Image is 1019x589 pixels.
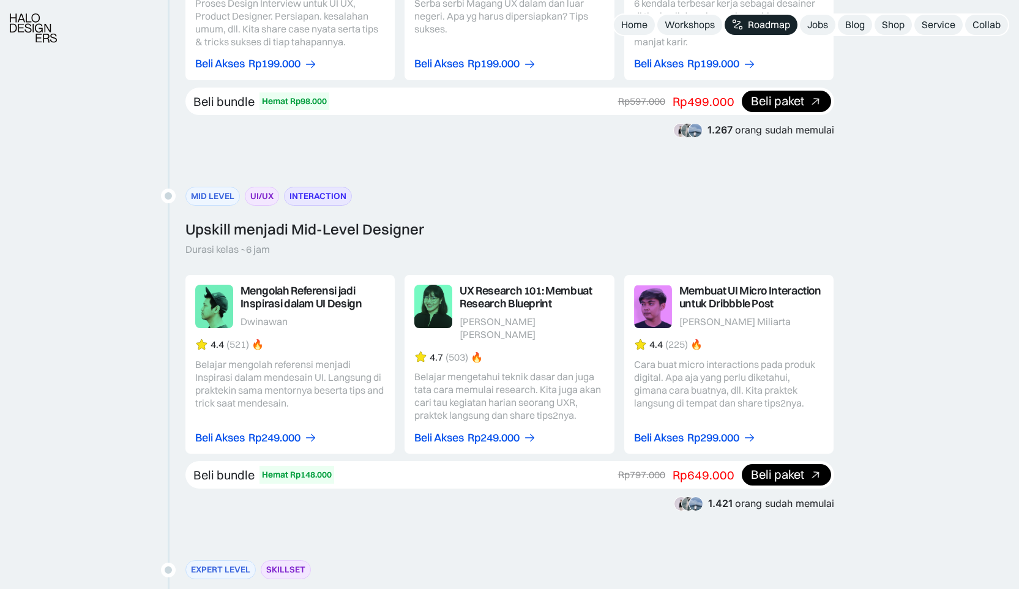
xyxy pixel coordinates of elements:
[414,58,536,70] a: Beli AksesRp199.000
[468,58,520,70] div: Rp199.000
[193,94,255,110] div: Beli bundle
[250,190,274,203] div: UI/UX
[665,18,715,31] div: Workshops
[185,461,834,489] a: Beli bundleHemat Rp148.000Rp797.000Rp649.000Beli paket
[914,15,963,35] a: Service
[707,124,834,136] div: orang sudah memulai
[751,95,804,108] div: Beli paket
[687,58,739,70] div: Rp199.000
[708,498,834,509] div: orang sudah memulai
[807,18,828,31] div: Jobs
[875,15,912,35] a: Shop
[922,18,955,31] div: Service
[725,15,797,35] a: Roadmap
[289,190,346,203] div: INTERACTION
[634,432,684,445] div: Beli Akses
[673,94,734,110] div: Rp499.000
[707,124,733,136] span: 1.267
[634,58,756,70] a: Beli AksesRp199.000
[972,18,1001,31] div: Collab
[748,18,790,31] div: Roadmap
[195,432,317,445] a: Beli AksesRp249.000
[193,467,255,483] div: Beli bundle
[248,58,300,70] div: Rp199.000
[191,563,250,576] div: EXPERT LEVEL
[708,497,733,509] span: 1.421
[657,15,722,35] a: Workshops
[618,95,665,108] div: Rp597.000
[751,468,804,481] div: Beli paket
[185,243,270,256] div: Durasi kelas ~6 jam
[618,468,665,481] div: Rp797.000
[195,432,245,445] div: Beli Akses
[468,432,520,445] div: Rp249.000
[195,58,317,70] a: Beli AksesRp199.000
[673,467,734,483] div: Rp649.000
[191,190,234,203] div: MID LEVEL
[621,18,648,31] div: Home
[266,563,305,576] div: SKILLSET
[634,58,684,70] div: Beli Akses
[414,432,536,445] a: Beli AksesRp249.000
[262,468,332,481] div: Hemat Rp148.000
[800,15,835,35] a: Jobs
[614,15,655,35] a: Home
[882,18,905,31] div: Shop
[262,95,327,108] div: Hemat Rp98.000
[634,432,756,445] a: Beli AksesRp299.000
[414,432,464,445] div: Beli Akses
[965,15,1008,35] a: Collab
[185,88,834,115] a: Beli bundleHemat Rp98.000Rp597.000Rp499.000Beli paket
[185,220,424,238] div: Upskill menjadi Mid-Level Designer
[845,18,865,31] div: Blog
[687,432,739,445] div: Rp299.000
[838,15,872,35] a: Blog
[195,58,245,70] div: Beli Akses
[414,58,464,70] div: Beli Akses
[248,432,300,445] div: Rp249.000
